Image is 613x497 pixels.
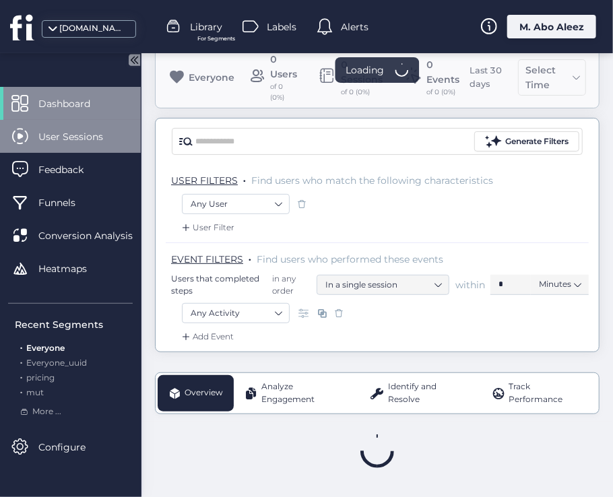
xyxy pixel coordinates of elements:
[171,253,243,265] span: EVENT FILTERS
[257,253,443,265] span: Find users who performed these events
[191,20,223,34] span: Library
[171,174,238,187] span: USER FILTERS
[179,221,234,234] div: User Filter
[26,387,44,397] span: mut
[20,340,22,353] span: .
[15,317,133,332] div: Recent Segments
[509,380,586,406] span: Track Performance
[26,372,55,383] span: pricing
[346,63,385,77] span: Loading
[32,405,61,418] span: More ...
[198,34,236,43] span: For Segments
[455,278,485,292] span: within
[243,172,246,185] span: .
[59,22,127,35] div: [DOMAIN_NAME]
[191,194,281,214] nz-select-item: Any User
[38,195,96,210] span: Funnels
[38,129,123,144] span: User Sessions
[474,131,579,152] button: Generate Filters
[171,273,267,296] span: Users that completed steps
[38,440,106,455] span: Configure
[20,355,22,368] span: .
[249,251,251,264] span: .
[38,96,110,111] span: Dashboard
[191,303,281,323] nz-select-item: Any Activity
[507,15,596,38] div: M. Abo Aleez
[38,228,153,243] span: Conversion Analysis
[267,20,297,34] span: Labels
[20,370,22,383] span: .
[505,135,569,148] div: Generate Filters
[38,261,107,276] span: Heatmaps
[38,162,104,177] span: Feedback
[325,275,441,295] nz-select-item: In a single session
[261,380,348,406] span: Analyze Engagement
[342,20,369,34] span: Alerts
[269,273,313,296] span: in any order
[539,274,581,294] nz-select-item: Minutes
[26,343,65,353] span: Everyone
[20,385,22,397] span: .
[185,387,223,399] span: Overview
[179,330,234,343] div: Add Event
[388,380,470,406] span: Identify and Resolve
[251,174,493,187] span: Find users who match the following characteristics
[26,358,87,368] span: Everyone_uuid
